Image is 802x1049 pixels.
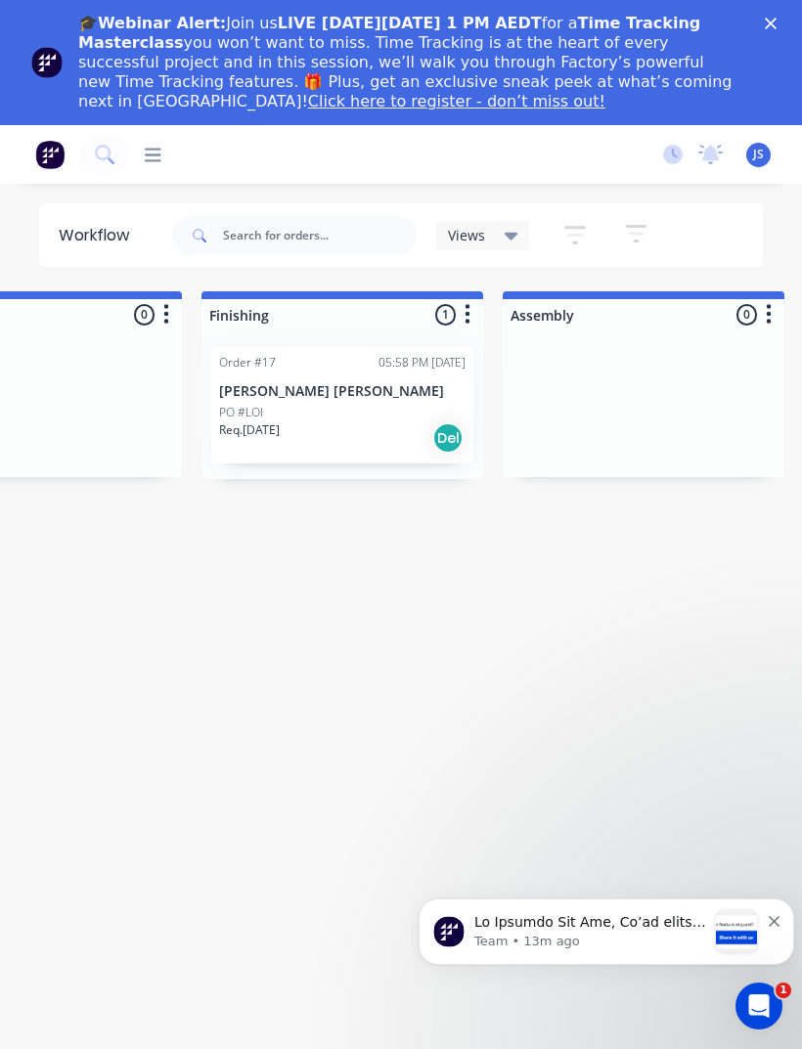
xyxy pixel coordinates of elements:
[753,146,764,163] span: JS
[308,92,605,110] a: Click here to register - don’t miss out!
[765,18,784,29] div: Close
[432,422,464,454] div: Del
[78,14,739,111] div: Join us for a you won’t want to miss. Time Tracking is at the heart of every successful project a...
[219,354,276,372] div: Order #17
[358,52,369,67] button: Dismiss notification
[31,47,63,78] img: Profile image for Team
[448,225,485,245] span: Views
[219,404,263,421] p: PO #LOI
[211,346,473,463] div: Order #1705:58 PM [DATE][PERSON_NAME] [PERSON_NAME]PO #LOIReq.[DATE]Del
[35,140,65,169] img: Factory
[379,354,466,372] div: 05:58 PM [DATE]
[219,383,466,400] p: [PERSON_NAME] [PERSON_NAME]
[223,216,417,255] input: Search for orders...
[78,14,226,32] b: 🎓Webinar Alert:
[411,859,802,996] iframe: Intercom notifications message
[219,421,280,439] p: Req. [DATE]
[59,224,139,247] div: Workflow
[64,73,295,91] p: Message from Team, sent 13m ago
[278,14,542,32] b: LIVE [DATE][DATE] 1 PM AEDT
[776,983,791,998] span: 1
[735,983,782,1029] iframe: Intercom live chat
[78,14,700,52] b: Time Tracking Masterclass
